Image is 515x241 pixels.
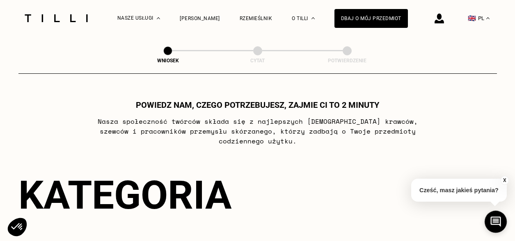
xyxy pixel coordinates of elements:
[501,176,509,185] button: X
[419,187,499,193] font: Cześć, masz jakieś pytania?
[157,17,160,19] img: Menu rozwijane
[292,16,308,21] font: O Tilli
[435,14,444,23] img: ikona logowania
[468,14,476,22] font: 🇬🇧
[311,17,315,19] img: O menu rozwijanym
[98,116,414,126] font: Nasza społeczność twórców składa się z najlepszych [DEMOGRAPHIC_DATA] krawców
[334,9,408,28] a: Dbaj o mój przedmiot
[100,116,418,136] font: , szewców i pracowników przemysłu skórzanego
[117,15,153,21] font: Nasze usługi
[219,126,416,146] font: , którzy zadbają o Twoje przedmioty codziennego użytku.
[157,58,179,64] font: Wniosek
[503,177,506,183] font: X
[250,58,265,64] font: Cytat
[486,17,490,19] img: menu déroulant
[136,100,379,110] font: Powiedz nam, czego potrzebujesz, zajmie Ci to 2 minuty
[240,16,272,21] a: Rzemieślnik
[341,16,401,21] font: Dbaj o mój przedmiot
[22,14,91,22] img: Logo firmy krawieckiej Tilli
[180,16,220,21] a: [PERSON_NAME]
[478,15,484,21] font: PL
[18,172,232,218] font: Kategoria
[328,58,366,64] font: Potwierdzenie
